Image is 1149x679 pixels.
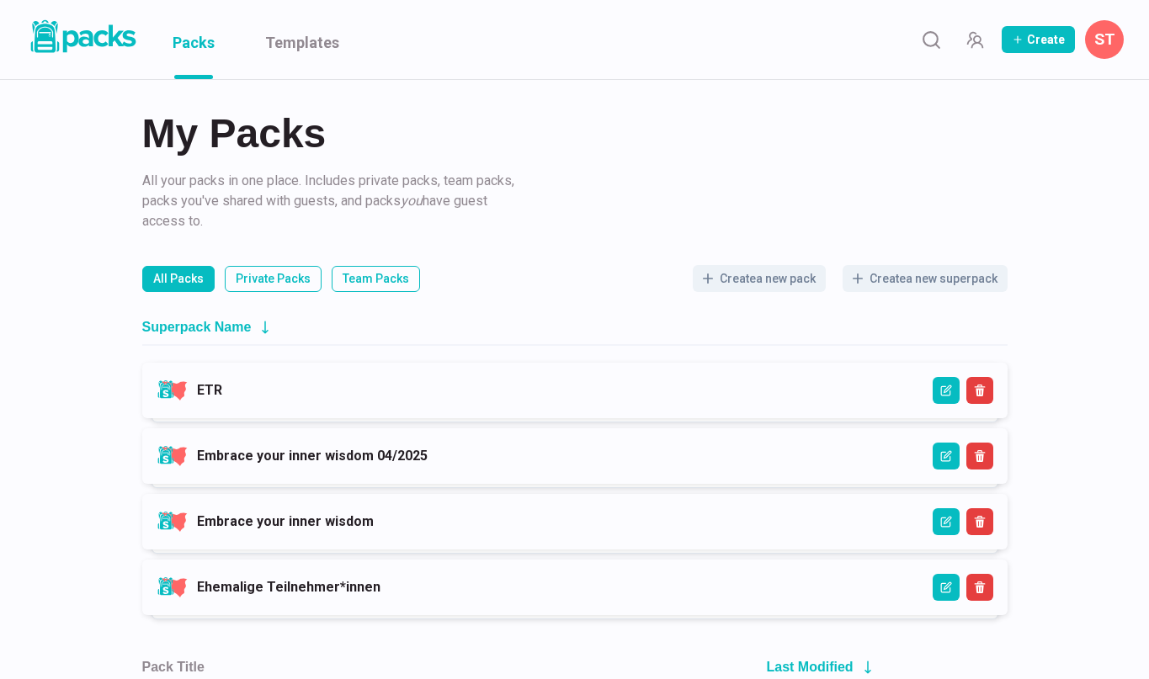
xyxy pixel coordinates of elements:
[142,319,252,335] h2: Superpack Name
[933,443,960,469] button: Edit
[693,265,826,292] button: Createa new pack
[153,270,204,288] p: All Packs
[142,171,521,231] p: All your packs in one place. Includes private packs, team packs, packs you've shared with guests,...
[966,574,993,601] button: Delete Superpack
[401,193,423,209] i: you
[966,443,993,469] button: Delete Superpack
[1002,26,1075,53] button: Create Pack
[914,23,948,56] button: Search
[843,265,1008,292] button: Createa new superpack
[25,17,139,62] a: Packs logo
[767,659,854,675] h2: Last Modified
[25,17,139,56] img: Packs logo
[933,574,960,601] button: Edit
[933,377,960,404] button: Edit
[142,114,1008,154] h2: My Packs
[343,270,409,288] p: Team Packs
[958,23,992,56] button: Manage Team Invites
[142,659,205,675] h2: Pack Title
[966,377,993,404] button: Delete Superpack
[933,508,960,535] button: Edit
[236,270,311,288] p: Private Packs
[1085,20,1124,59] button: Savina Tilmann
[966,508,993,535] button: Delete Superpack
